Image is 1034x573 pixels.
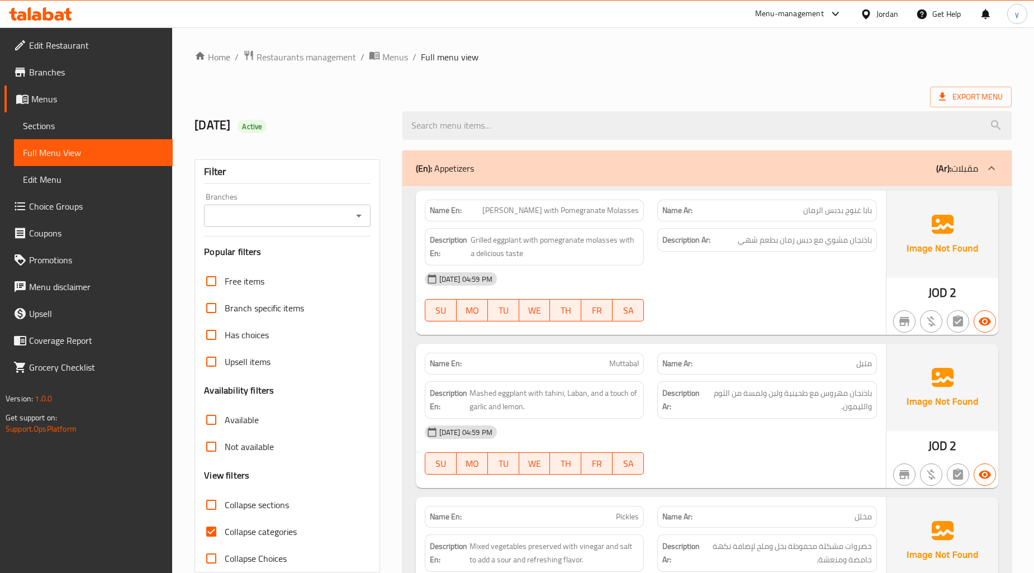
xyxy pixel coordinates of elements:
[225,301,304,315] span: Branch specific items
[920,310,942,333] button: Purchased item
[4,247,173,273] a: Promotions
[257,50,356,64] span: Restaurants management
[204,469,249,482] h3: View filters
[29,361,164,374] span: Grocery Checklist
[6,410,57,425] span: Get support on:
[581,299,613,321] button: FR
[581,452,613,475] button: FR
[488,299,519,321] button: TU
[886,344,998,431] img: Ae5nvW7+0k+MAAAAAElFTkSuQmCC
[361,50,364,64] li: /
[31,92,164,106] span: Menus
[936,162,978,175] p: مقبلات
[235,50,239,64] li: /
[617,456,639,472] span: SA
[416,160,432,177] b: (En):
[430,456,452,472] span: SU
[1015,8,1019,20] span: y
[29,280,164,293] span: Menu disclaimer
[469,386,639,414] span: Mashed eggplant with tahini, Laban, and a touch of garlic and lemon.
[225,355,271,368] span: Upsell items
[225,498,289,512] span: Collapse sections
[29,307,164,320] span: Upsell
[29,39,164,52] span: Edit Restaurant
[856,358,872,370] span: متبل
[457,299,488,321] button: MO
[14,139,173,166] a: Full Menu View
[430,302,452,319] span: SU
[461,456,483,472] span: MO
[554,456,577,472] span: TH
[492,302,515,319] span: TU
[974,310,996,333] button: Available
[4,327,173,354] a: Coverage Report
[469,539,639,567] span: Mixed vegetables preserved with vinegar and salt to add a sour and refreshing flavor.
[936,160,951,177] b: (Ar):
[430,539,467,567] strong: Description En:
[550,299,581,321] button: TH
[4,220,173,247] a: Coupons
[430,511,462,523] strong: Name En:
[586,302,608,319] span: FR
[29,200,164,213] span: Choice Groups
[225,274,264,288] span: Free items
[4,300,173,327] a: Upsell
[662,358,693,370] strong: Name Ar:
[855,511,872,523] span: مخلل
[35,391,52,406] span: 1.0.0
[662,511,693,523] strong: Name Ar:
[950,435,956,457] span: 2
[204,245,370,258] h3: Popular filters
[4,86,173,112] a: Menus
[738,233,872,247] span: باذنجان مشوي مع دبس رمان بطعم شهي
[425,299,457,321] button: SU
[974,463,996,486] button: Available
[4,273,173,300] a: Menu disclaimer
[6,422,77,436] a: Support.OpsPlatform
[29,334,164,347] span: Coverage Report
[947,310,969,333] button: Not has choices
[519,452,551,475] button: WE
[755,7,824,21] div: Menu-management
[488,452,519,475] button: TU
[351,208,367,224] button: Open
[238,120,267,133] div: Active
[519,299,551,321] button: WE
[920,463,942,486] button: Purchased item
[4,32,173,59] a: Edit Restaurant
[939,90,1003,104] span: Export Menu
[876,8,898,20] div: Jordan
[586,456,608,472] span: FR
[225,328,269,342] span: Has choices
[950,282,956,304] span: 2
[195,50,230,64] a: Home
[416,162,474,175] p: Appetizers
[435,274,497,285] span: [DATE] 04:59 PM
[930,87,1012,107] span: Export Menu
[225,525,297,538] span: Collapse categories
[617,302,639,319] span: SA
[23,146,164,159] span: Full Menu View
[382,50,408,64] span: Menus
[703,539,872,567] span: خضروات مشكلة محفوظة بخل وملح لإضافة نكهة حامضة ومنعشة.
[550,452,581,475] button: TH
[225,413,259,427] span: Available
[4,193,173,220] a: Choice Groups
[14,112,173,139] a: Sections
[430,233,468,261] strong: Description En:
[430,386,467,414] strong: Description En:
[195,117,388,134] h2: [DATE]
[29,65,164,79] span: Branches
[492,456,515,472] span: TU
[402,150,1012,186] div: (En): Appetizers(Ar):مقبلات
[195,50,1012,64] nav: breadcrumb
[616,511,639,523] span: Pickles
[524,456,546,472] span: WE
[402,111,1012,140] input: search
[29,253,164,267] span: Promotions
[238,121,267,132] span: Active
[893,463,916,486] button: Not branch specific item
[662,233,710,247] strong: Description Ar:
[482,205,639,216] span: [PERSON_NAME] with Pomegranate Molasses
[29,226,164,240] span: Coupons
